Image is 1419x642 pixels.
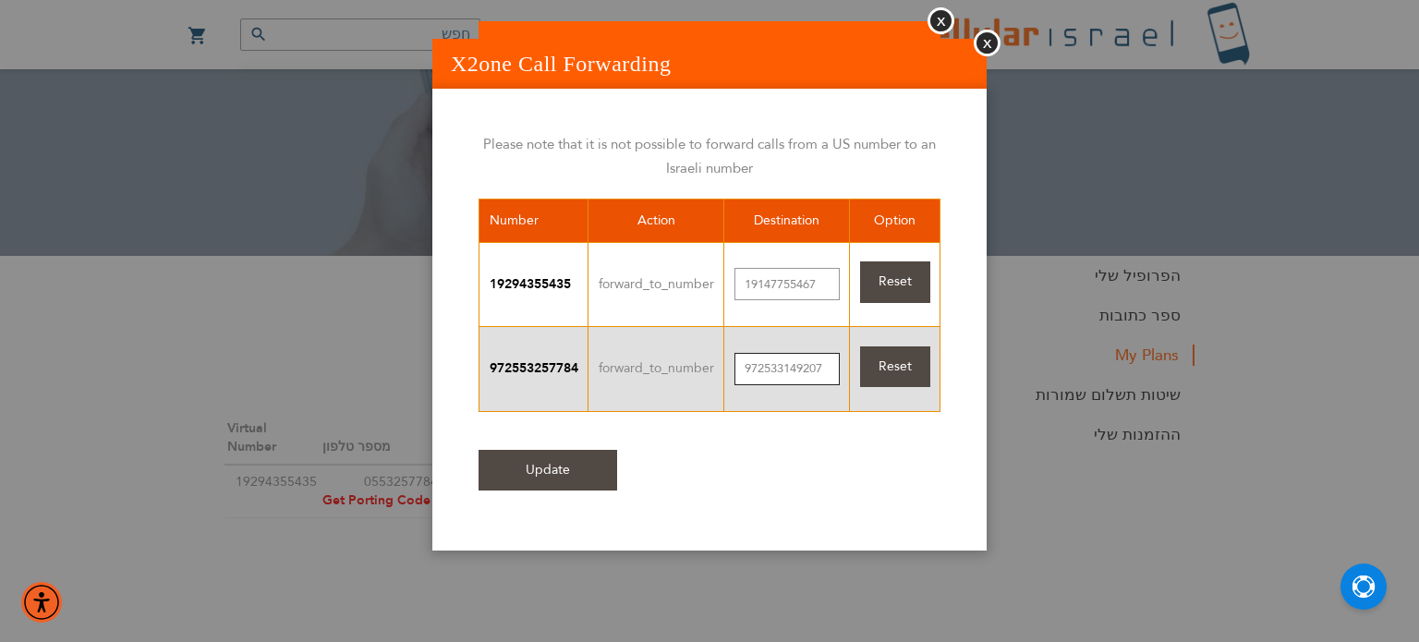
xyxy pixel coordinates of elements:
th: 19294355435 [479,242,588,327]
td: forward_to_number [588,327,724,412]
span: Reset [879,273,912,290]
th: 972553257784 [479,327,588,412]
span: Reset [879,357,912,375]
th: Action [588,200,724,243]
th: Number [479,200,588,243]
input: Update [479,450,617,491]
div: תפריט נגישות [21,582,62,623]
td: forward_to_number [588,242,724,327]
button: Reset [860,346,930,388]
button: Reset [860,261,930,303]
th: Destination [724,200,850,243]
th: Option [850,200,940,243]
h1: X2one Call Forwarding [432,39,987,89]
